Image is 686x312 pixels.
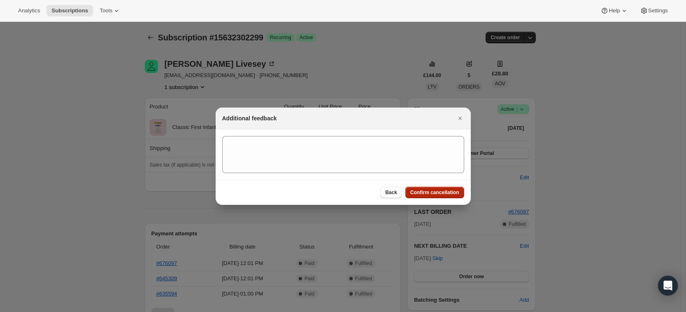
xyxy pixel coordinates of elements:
button: Settings [635,5,673,16]
button: Subscriptions [47,5,93,16]
span: Help [609,7,620,14]
span: Subscriptions [51,7,88,14]
button: Confirm cancellation [405,187,464,198]
button: Help [595,5,633,16]
div: Open Intercom Messenger [658,276,678,296]
span: Confirm cancellation [410,189,459,196]
button: Back [380,187,402,198]
span: Settings [648,7,668,14]
span: Back [385,189,397,196]
button: Tools [95,5,126,16]
h2: Additional feedback [222,114,277,122]
button: Analytics [13,5,45,16]
span: Analytics [18,7,40,14]
span: Tools [100,7,112,14]
button: Close [454,113,466,124]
